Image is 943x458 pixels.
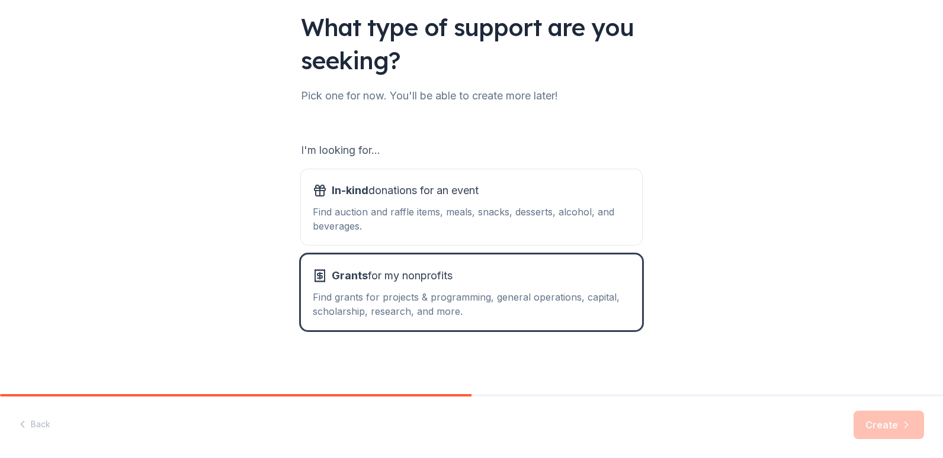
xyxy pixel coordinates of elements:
[313,290,630,318] div: Find grants for projects & programming, general operations, capital, scholarship, research, and m...
[301,86,642,105] div: Pick one for now. You'll be able to create more later!
[301,254,642,330] button: Grantsfor my nonprofitsFind grants for projects & programming, general operations, capital, schol...
[301,141,642,160] div: I'm looking for...
[332,181,479,200] span: donations for an event
[301,11,642,77] div: What type of support are you seeking?
[332,184,368,196] span: In-kind
[301,169,642,245] button: In-kinddonations for an eventFind auction and raffle items, meals, snacks, desserts, alcohol, and...
[332,269,368,282] span: Grants
[313,205,630,233] div: Find auction and raffle items, meals, snacks, desserts, alcohol, and beverages.
[332,266,453,285] span: for my nonprofits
